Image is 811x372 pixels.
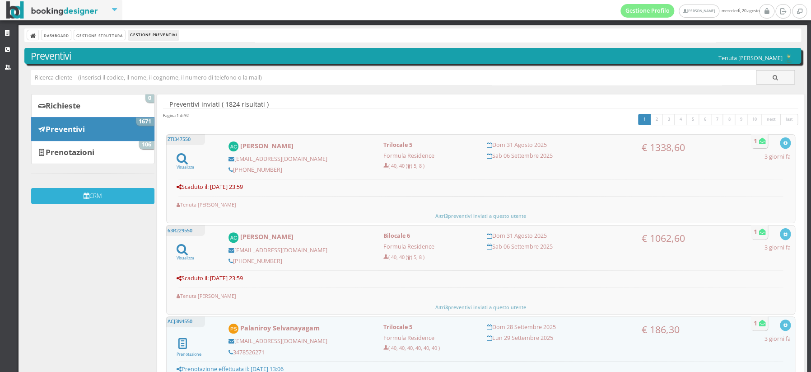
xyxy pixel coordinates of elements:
h5: Sab 06 Settembre 2025 [487,243,629,250]
h5: ZTI347550 [166,134,205,145]
b: 3 [445,304,448,311]
a: Visualizza [177,249,194,261]
h6: Tenuta [PERSON_NAME] [177,293,236,299]
h3: € 1062,60 [642,232,733,244]
h5: 3 giorni fa [764,244,791,251]
span: 0 [145,94,154,103]
b: Bilocale 6 [383,232,410,240]
a: 6 [699,114,712,126]
button: CRM [31,188,154,204]
h5: [EMAIL_ADDRESS][DOMAIN_NAME] [228,155,371,162]
button: Altri3preventivi inviati a questo utente [171,212,791,220]
h5: [PHONE_NUMBER] [228,166,371,173]
h45: Pagina 1 di 92 [163,113,189,118]
h5: ACJ3N4550 [166,316,205,327]
a: Dashboard [42,30,71,40]
b: Preventivi [46,124,85,134]
h5: Scaduto il: [DATE] 23:59 [177,275,784,282]
h5: 63R229550 [166,225,205,236]
b: 1 [753,227,757,236]
a: Gestione Profilo [620,4,675,18]
a: Preventivi 1671 [31,117,154,141]
h5: 3 giorni fa [764,335,791,342]
h6: ( 40, 40 ) ( 5, 8 ) [383,163,475,169]
h5: Formula Residence [383,334,475,341]
a: Prenotazioni 106 [31,141,154,164]
h5: Formula Residence [383,152,475,159]
b: 3 [445,212,448,219]
h5: Formula Residence [383,243,475,250]
a: Visualizza [177,158,194,170]
b: Trilocale 5 [383,141,412,149]
b: [PERSON_NAME] [240,232,294,241]
h5: 3478526271 [228,349,371,356]
h5: Dom 31 Agosto 2025 [487,141,629,148]
img: Andrea Chieffe [228,232,239,243]
b: Trilocale 5 [383,323,412,331]
span: mercoledì, 20 agosto [620,4,759,18]
h6: ( 40, 40 ) ( 5, 8 ) [383,254,475,260]
h5: Lun 29 Settembre 2025 [487,334,629,341]
h5: Dom 31 Agosto 2025 [487,232,629,239]
a: Richieste 0 [31,94,154,118]
h5: [EMAIL_ADDRESS][DOMAIN_NAME] [228,247,371,254]
a: Prenotazione [177,343,201,358]
a: 9 [735,114,748,126]
h5: Scaduto il: [DATE] 23:59 [177,184,784,190]
h6: ( 40, 40, 40, 40, 40, 40 ) [383,345,475,351]
a: next [761,114,781,126]
a: 8 [722,114,736,126]
li: Gestione Preventivi [128,30,179,40]
a: 1 [638,114,651,126]
h5: 3 giorni fa [764,153,791,160]
a: [PERSON_NAME] [679,5,719,18]
span: 106 [139,141,154,149]
img: BookingDesigner.com [6,1,98,19]
h5: Sab 06 Settembre 2025 [487,152,629,159]
a: Gestione Struttura [74,30,125,40]
a: 3 [662,114,675,126]
b: Richieste [46,100,80,111]
h3: € 186,30 [642,324,733,335]
a: last [780,114,798,126]
a: 2 [650,114,663,126]
h5: [EMAIL_ADDRESS][DOMAIN_NAME] [228,338,371,344]
img: c17ce5f8a98d11e9805da647fc135771.png [782,54,795,63]
img: Andrea Chieffe [228,141,239,152]
b: [PERSON_NAME] [240,141,294,150]
b: 1 [753,319,757,327]
h5: [PHONE_NUMBER] [228,258,371,264]
button: Altri3preventivi inviati a questo utente [171,303,791,311]
a: 10 [747,114,762,126]
b: Prenotazioni [46,147,94,157]
h5: Dom 28 Settembre 2025 [487,324,629,330]
h5: Tenuta [PERSON_NAME] [718,54,795,63]
a: 7 [711,114,724,126]
h3: € 1338,60 [642,141,733,153]
h6: Tenuta [PERSON_NAME] [177,202,236,208]
h3: Preventivi [31,50,795,62]
img: palaniroy selvanayagam [228,324,239,334]
span: 1671 [136,118,154,126]
a: 5 [686,114,699,126]
b: Palaniroy Selvanayagam [240,324,320,332]
a: 4 [674,114,687,126]
input: Ricerca cliente - (inserisci il codice, il nome, il cognome, il numero di telefono o la mail) [31,70,756,85]
b: 1 [753,137,757,145]
span: Preventivi inviati ( 1824 risultati ) [169,100,269,108]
